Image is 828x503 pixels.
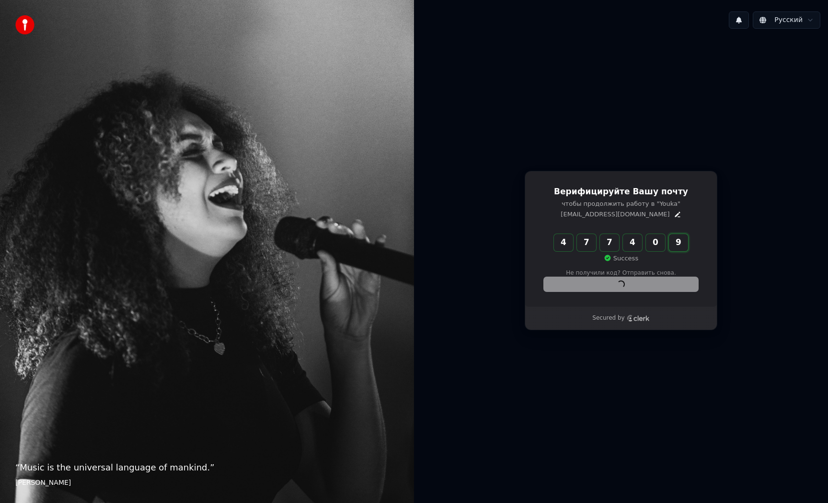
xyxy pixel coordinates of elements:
[627,315,650,322] a: Clerk logo
[604,254,638,263] p: Success
[15,461,399,474] p: “ Music is the universal language of mankind. ”
[561,210,669,219] p: [EMAIL_ADDRESS][DOMAIN_NAME]
[674,211,681,218] button: Edit
[554,234,707,251] input: Enter verification code
[15,15,34,34] img: youka
[544,186,698,198] h1: Верифицируйте Вашу почту
[592,314,624,322] p: Secured by
[15,478,399,488] footer: [PERSON_NAME]
[544,200,698,208] p: чтобы продолжить работу в "Youka"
